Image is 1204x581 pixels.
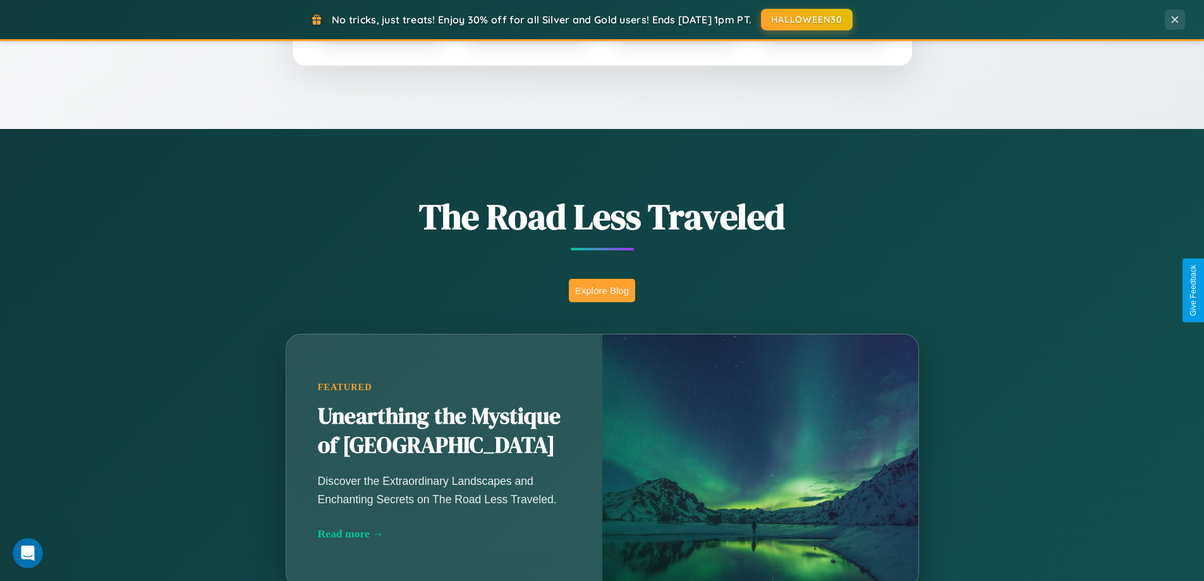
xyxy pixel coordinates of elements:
h2: Unearthing the Mystique of [GEOGRAPHIC_DATA] [318,402,571,460]
div: Featured [318,382,571,393]
div: Give Feedback [1189,265,1198,316]
iframe: Intercom live chat [13,538,43,568]
button: Explore Blog [569,279,635,302]
h1: The Road Less Traveled [223,192,982,241]
span: No tricks, just treats! Enjoy 30% off for all Silver and Gold users! Ends [DATE] 1pm PT. [332,13,751,26]
div: Read more → [318,527,571,541]
p: Discover the Extraordinary Landscapes and Enchanting Secrets on The Road Less Traveled. [318,472,571,508]
button: HALLOWEEN30 [761,9,853,30]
